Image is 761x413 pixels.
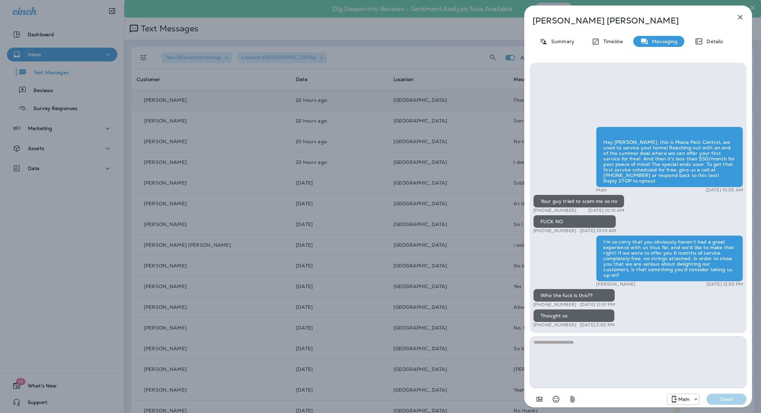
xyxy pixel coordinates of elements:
[706,187,743,193] p: [DATE] 10:05 AM
[588,208,624,213] p: [DATE] 10:10 AM
[533,302,576,307] p: [PHONE_NUMBER]
[596,187,607,193] p: Main
[533,392,546,406] button: Add in a premade template
[703,39,723,44] p: Details
[706,282,743,287] p: [DATE] 12:50 PM
[667,395,700,403] div: +1 (817) 482-3792
[533,208,576,213] p: [PHONE_NUMBER]
[678,396,690,402] p: Main
[596,126,743,187] div: Hey [PERSON_NAME], this is Moxie Pest Control, we used to service your home! Reaching out with an...
[548,39,574,44] p: Summary
[533,228,576,234] p: [PHONE_NUMBER]
[580,322,615,328] p: [DATE] 2:03 PM
[648,39,677,44] p: Messaging
[596,235,743,282] div: I'm so sorry that you obviously haven't had a great experience with us thus far, and we'd like to...
[533,195,624,208] div: Your guy tried to scam me so no
[533,309,615,322] div: Thought so
[533,289,615,302] div: Who the fuck is this??
[600,39,623,44] p: Timeline
[596,282,635,287] p: [PERSON_NAME]
[533,322,576,328] p: [PHONE_NUMBER]
[533,215,616,228] div: FUCK NO
[603,130,609,136] img: twilio-download
[533,16,721,26] p: [PERSON_NAME] [PERSON_NAME]
[549,392,563,406] button: Select an emoji
[580,228,616,234] p: [DATE] 10:10 AM
[580,302,615,307] p: [DATE] 12:51 PM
